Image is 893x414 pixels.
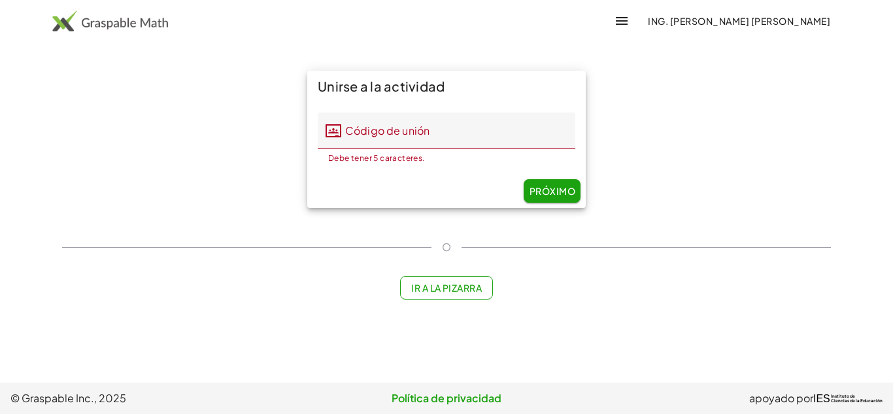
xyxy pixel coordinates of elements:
[328,153,425,163] font: Debe tener 5 caracteres.
[10,391,126,405] font: © Graspable Inc., 2025
[648,15,830,27] font: ING. [PERSON_NAME] [PERSON_NAME]
[637,9,841,33] button: ING. [PERSON_NAME] [PERSON_NAME]
[400,276,494,300] button: Ir a la pizarra
[813,393,830,404] font: IES
[813,390,883,406] a: IESInstituto deCiencias de la Educación
[392,391,501,405] font: Política de privacidad
[411,282,482,294] font: Ir a la pizarra
[831,394,855,398] font: Instituto de
[749,391,813,405] font: apoyado por
[301,390,592,406] a: Política de privacidad
[442,240,451,254] font: O
[524,179,581,203] button: Próximo
[318,78,445,94] font: Unirse a la actividad
[831,398,883,403] font: Ciencias de la Educación
[530,185,575,197] font: Próximo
